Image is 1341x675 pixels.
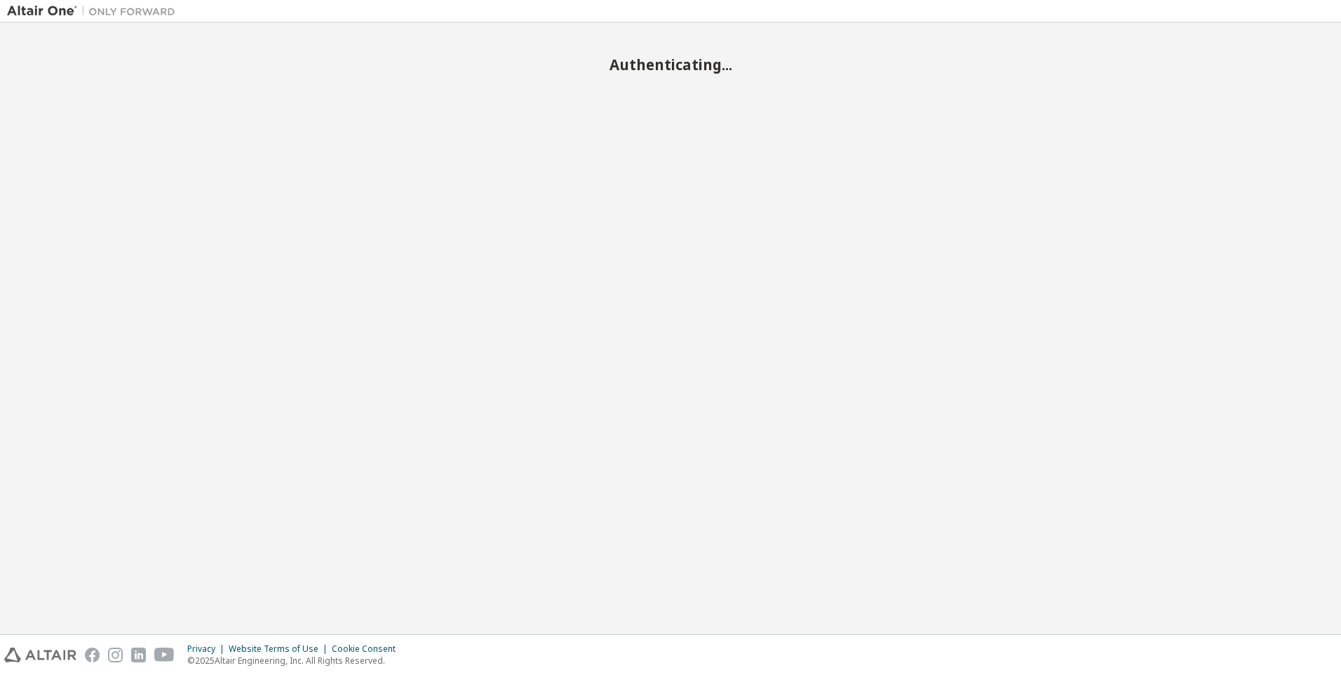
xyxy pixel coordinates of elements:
[332,643,404,655] div: Cookie Consent
[108,648,123,662] img: instagram.svg
[229,643,332,655] div: Website Terms of Use
[187,643,229,655] div: Privacy
[131,648,146,662] img: linkedin.svg
[187,655,404,667] p: © 2025 Altair Engineering, Inc. All Rights Reserved.
[7,55,1334,74] h2: Authenticating...
[7,4,182,18] img: Altair One
[154,648,175,662] img: youtube.svg
[85,648,100,662] img: facebook.svg
[4,648,76,662] img: altair_logo.svg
